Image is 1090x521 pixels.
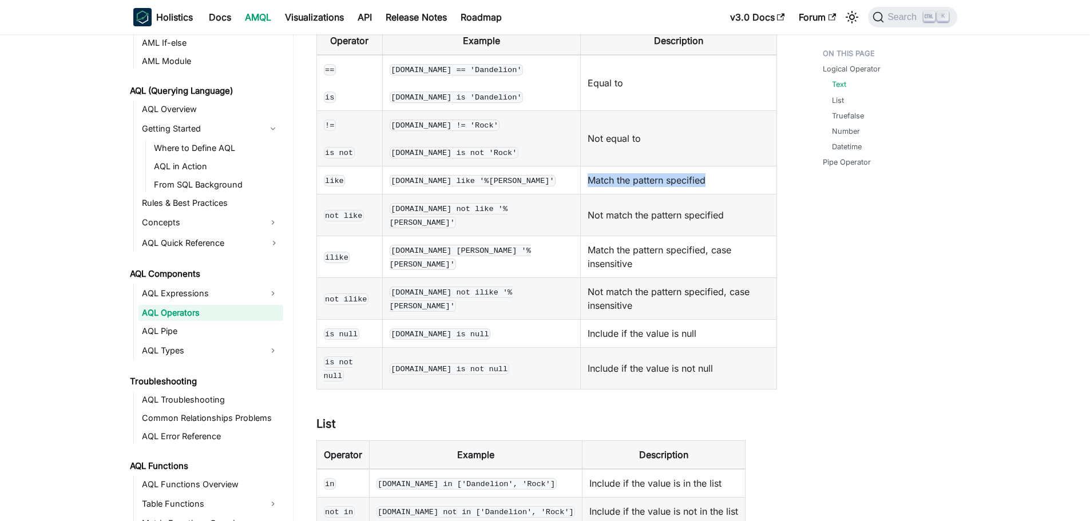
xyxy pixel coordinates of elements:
[138,341,263,360] a: AQL Types
[324,478,336,490] code: in
[580,55,776,111] td: Equal to
[324,210,364,221] code: not like
[324,356,354,381] code: is not null
[324,252,350,263] code: ilike
[832,95,844,106] a: List
[263,120,283,138] button: Collapse sidebar category 'Getting Started'
[133,8,193,26] a: HolisticsHolistics
[843,8,861,26] button: Switch between dark and light mode (currently light mode)
[263,284,283,303] button: Expand sidebar category 'AQL Expressions'
[868,7,957,27] button: Search (Ctrl+K)
[138,305,283,321] a: AQL Operators
[138,495,263,513] a: Table Functions
[454,8,509,26] a: Roadmap
[580,348,776,389] td: Include if the value is not null
[138,35,283,51] a: AML If-else
[156,10,193,24] b: Holistics
[150,140,283,156] a: Where to Define AQL
[138,410,283,426] a: Common Relationships Problems
[580,320,776,348] td: Include if the value is null
[324,293,369,305] code: not ilike
[832,141,862,152] a: Datetime
[126,458,283,474] a: AQL Functions
[150,158,283,174] a: AQL in Action
[122,34,294,521] nav: Docs sidebar
[382,27,580,55] th: Example
[324,64,336,75] code: ==
[376,478,557,490] code: [DOMAIN_NAME] in ['Dandelion', 'Rock']
[723,8,792,26] a: v3.0 Docs
[138,392,283,408] a: AQL Troubleshooting
[379,8,454,26] a: Release Notes
[823,63,881,74] a: Logical Operator
[390,363,509,375] code: [DOMAIN_NAME] is not null
[263,495,283,513] button: Expand sidebar category 'Table Functions'
[937,11,949,22] kbd: K
[369,441,582,470] th: Example
[133,8,152,26] img: Holistics
[138,284,263,303] a: AQL Expressions
[278,8,351,26] a: Visualizations
[126,373,283,389] a: Troubleshooting
[263,341,283,360] button: Expand sidebar category 'AQL Types'
[884,12,923,22] span: Search
[390,175,556,186] code: [DOMAIN_NAME] like '%[PERSON_NAME]'
[580,236,776,278] td: Match the pattern specified, case insensitive
[832,79,846,90] a: Text
[138,428,283,444] a: AQL Error Reference
[580,27,776,55] th: Description
[390,64,524,75] code: [DOMAIN_NAME] == 'Dandelion'
[138,234,283,252] a: AQL Quick Reference
[832,110,864,121] a: Truefalse
[324,175,346,186] code: like
[351,8,379,26] a: API
[390,203,508,228] code: [DOMAIN_NAME] not like '%[PERSON_NAME]'
[324,506,355,518] code: not in
[138,323,283,339] a: AQL Pipe
[580,111,776,166] td: Not equal to
[138,195,283,211] a: Rules & Best Practices
[324,328,359,340] code: is null
[202,8,238,26] a: Docs
[316,441,369,470] th: Operator
[138,120,263,138] a: Getting Started
[150,177,283,193] a: From SQL Background
[324,92,336,103] code: is
[263,213,283,232] button: Expand sidebar category 'Concepts'
[138,53,283,69] a: AML Module
[823,157,871,168] a: Pipe Operator
[390,120,500,131] code: [DOMAIN_NAME] != 'Rock'
[126,83,283,99] a: AQL (Querying Language)
[390,287,513,312] code: [DOMAIN_NAME] not ilike '%[PERSON_NAME]'
[390,147,518,158] code: [DOMAIN_NAME] is not 'Rock'
[324,120,336,131] code: !=
[316,417,777,431] h3: List
[832,126,860,137] a: Number
[324,147,355,158] code: is not
[792,8,843,26] a: Forum
[238,8,278,26] a: AMQL
[582,441,746,470] th: Description
[138,101,283,117] a: AQL Overview
[390,328,491,340] code: [DOMAIN_NAME] is null
[580,194,776,236] td: Not match the pattern specified
[582,469,746,498] td: Include if the value is in the list
[126,266,283,282] a: AQL Components
[138,476,283,492] a: AQL Functions Overview
[138,213,263,232] a: Concepts
[580,278,776,320] td: Not match the pattern specified, case insensitive
[390,92,524,103] code: [DOMAIN_NAME] is 'Dandelion'
[316,27,382,55] th: Operator
[390,245,531,270] code: [DOMAIN_NAME] [PERSON_NAME] '%[PERSON_NAME]'
[580,166,776,194] td: Match the pattern specified
[376,506,576,518] code: [DOMAIN_NAME] not in ['Dandelion', 'Rock']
